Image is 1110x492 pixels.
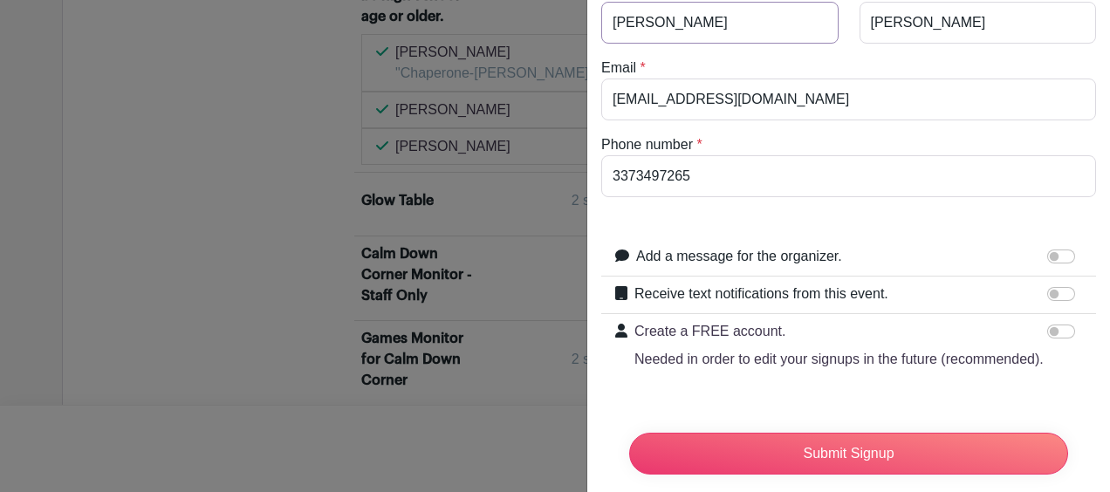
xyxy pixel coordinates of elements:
[601,134,693,155] label: Phone number
[634,284,888,304] label: Receive text notifications from this event.
[634,349,1044,370] p: Needed in order to edit your signups in the future (recommended).
[636,246,842,267] label: Add a message for the organizer.
[634,321,1044,342] p: Create a FREE account.
[601,58,636,79] label: Email
[629,433,1068,475] input: Submit Signup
